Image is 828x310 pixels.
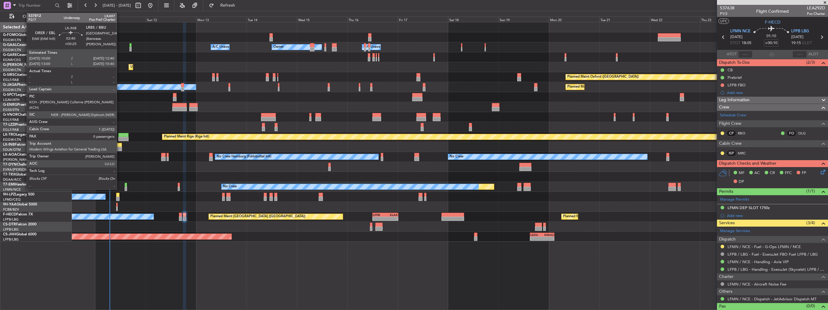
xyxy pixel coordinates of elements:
span: 19:15 [791,40,801,46]
a: EDLW/DTM [3,147,21,152]
input: Trip Number [18,1,53,10]
a: CS-DTRFalcon 2000 [3,223,37,226]
a: EGGW/LTN [3,88,21,92]
div: Planned Maint [GEOGRAPHIC_DATA] ([GEOGRAPHIC_DATA]) [210,212,305,221]
div: Sun 19 [498,17,549,22]
span: G-SPCY [3,93,16,97]
span: T7-LZZI [3,123,15,127]
a: Schedule Crew [720,112,746,118]
a: T7-TRXGlobal 6500 [3,173,36,176]
a: LFMN / NCE - Aircraft Noise Fee [728,282,786,287]
span: FP [802,170,806,176]
a: T7-EMIHawker 900XP [3,183,40,186]
div: Add new [727,90,825,95]
div: Mon 13 [196,17,247,22]
div: LFMN DEP SLOT 1750z [728,205,770,210]
span: LX-TRO [3,133,16,137]
span: Dispatch To-Dos [719,59,750,66]
a: OLG [798,131,812,136]
a: T7-DYNChallenger 604 [3,163,43,166]
a: EGSS/STN [3,108,19,112]
div: Sun 12 [146,17,196,22]
span: LFPB LBG [791,28,809,34]
span: DP [739,179,744,185]
div: KLAX [385,213,398,217]
div: No Crew [450,152,463,161]
span: [DATE] - [DATE] [103,3,131,8]
span: G-SIRS [3,73,14,77]
a: FCBB/BZV [3,207,19,212]
span: (0/0) [806,303,815,309]
div: Wed 22 [650,17,700,22]
div: [DATE] [73,12,83,17]
span: ETOT [730,40,740,46]
span: Only With Activity [16,15,64,19]
span: 01:10 [766,33,776,39]
div: A/C Unavailable [364,43,389,52]
span: Services [719,220,735,227]
div: Thu 23 [700,17,750,22]
a: Manage Permits [720,197,749,203]
span: F-HECD [3,213,16,216]
span: Dispatch Checks and Weather [719,160,776,167]
a: LFPB / LBG - Handling - ExecuJet (Skyvalet) LFPB / LBG [728,267,825,272]
a: LX-AOACitation Mustang [3,153,46,157]
span: P1/2 [720,11,734,16]
div: Unplanned Maint [GEOGRAPHIC_DATA] ([GEOGRAPHIC_DATA]) [130,63,230,72]
div: LFPB [373,213,385,217]
span: F-HECD [765,19,780,25]
a: DGAA/ACC [3,177,21,182]
span: LEA292D [807,5,825,11]
span: G-VNOR [3,113,18,117]
div: Add new [727,213,825,218]
span: LX-INB [3,143,15,147]
a: LFPB/LBG [3,237,19,242]
div: Sat 18 [448,17,498,22]
div: FO [787,130,797,137]
button: UTC [718,18,729,24]
a: G-SPCYLegacy 650 [3,93,35,97]
a: EGLF/FAB [3,78,19,82]
a: G-SIRSCitation Excel [3,73,38,77]
a: EGNR/CEG [3,58,21,62]
div: Planned Maint [GEOGRAPHIC_DATA] ([GEOGRAPHIC_DATA]) [567,82,662,92]
a: EGGW/LTN [3,38,21,42]
span: 537638 [720,5,734,11]
a: LX-INBFalcon 900EX EASy II [3,143,51,147]
a: LFPB/LBG [3,227,19,232]
span: LX-AOA [3,153,17,157]
a: G-FOMOGlobal 6000 [3,33,39,37]
a: G-GARECessna Citation XLS+ [3,53,53,57]
span: G-[PERSON_NAME] [3,63,37,67]
a: LFMN / NCE - Dispatch - JetAdvisor Dispatch MT [728,296,817,302]
span: CR [770,170,775,176]
span: FFC [785,170,792,176]
span: Crew [719,104,729,111]
span: (3/4) [806,220,815,226]
a: EGLF/FAB [3,118,19,122]
div: Planned Maint Oxford ([GEOGRAPHIC_DATA]) [567,73,639,82]
div: ISP [726,150,736,157]
div: - [542,237,554,241]
span: (2/3) [806,59,815,66]
a: LGAV/ATH [3,98,19,102]
span: G-FOMO [3,33,18,37]
a: F-HECDFalcon 7X [3,213,33,216]
div: No Crew [223,182,237,191]
span: Pos Charter [807,11,825,16]
div: Flight Confirmed [756,8,789,15]
span: Cabin Crew [719,140,742,147]
span: Charter [719,273,734,280]
span: MF [739,170,744,176]
a: EVRA/[PERSON_NAME] [3,167,40,172]
a: Manage Services [720,228,750,234]
input: --:-- [738,51,753,58]
span: 18:05 [742,40,751,46]
span: CS-JHH [3,233,16,236]
span: [DATE] [730,34,743,40]
span: Leg Information [719,97,750,104]
a: G-GAALCessna Citation XLS+ [3,43,53,47]
span: 9H-YAA [3,203,17,206]
span: T7-DYN [3,163,17,166]
span: G-GAAL [3,43,17,47]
